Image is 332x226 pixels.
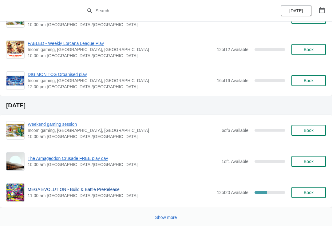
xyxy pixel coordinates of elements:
span: 12:00 pm [GEOGRAPHIC_DATA]/[GEOGRAPHIC_DATA] [28,84,214,90]
span: Book [304,128,314,133]
span: Weekend gaming session [28,121,219,127]
button: Book [291,187,326,198]
h2: [DATE] [6,102,326,109]
button: Book [291,44,326,55]
button: Book [291,125,326,136]
span: 12 of 12 Available [217,47,248,52]
button: Book [291,75,326,86]
span: Book [304,78,314,83]
span: Book [304,190,314,195]
span: 12 of 20 Available [217,190,248,195]
span: Incom gaming, [GEOGRAPHIC_DATA], [GEOGRAPHIC_DATA] [28,46,214,53]
span: Incom gaming, [GEOGRAPHIC_DATA], [GEOGRAPHIC_DATA] [28,127,219,133]
img: Weekend gaming session | Incom gaming, Church Street, Cheltenham, UK | 10:00 am Europe/London [6,124,24,137]
img: The Armageddon Crusade FREE play day | | 10:00 am Europe/London [6,153,24,170]
span: DIGIMON TCG Organised play [28,71,214,77]
button: Book [291,156,326,167]
span: 10:00 am [GEOGRAPHIC_DATA]/[GEOGRAPHIC_DATA] [28,22,216,28]
span: Book [304,47,314,52]
span: 16 of 16 Available [217,78,248,83]
button: Show more [153,212,180,223]
button: [DATE] [281,5,311,16]
img: FABLED - Weekly Lorcana League Play | Incom gaming, Church Street, Cheltenham, UK | 10:00 am Euro... [6,41,24,58]
img: MEGA EVOLUTION - Build & Battle PreRelease | | 11:00 am Europe/London [6,184,24,201]
img: DIGIMON TCG Organised play | Incom gaming, Church Street, Cheltenham, UK | 12:00 pm Europe/London [6,76,24,85]
span: 11:00 am [GEOGRAPHIC_DATA]/[GEOGRAPHIC_DATA] [28,192,214,199]
span: [DATE] [289,8,303,13]
span: 1 of 1 Available [222,159,248,164]
span: 10:00 am [GEOGRAPHIC_DATA]/[GEOGRAPHIC_DATA] [28,161,219,168]
span: Book [304,159,314,164]
span: 10:00 am [GEOGRAPHIC_DATA]/[GEOGRAPHIC_DATA] [28,133,219,140]
span: 6 of 6 Available [222,128,248,133]
span: 10:00 am [GEOGRAPHIC_DATA]/[GEOGRAPHIC_DATA] [28,53,214,59]
span: The Armageddon Crusade FREE play day [28,155,219,161]
input: Search [95,5,249,16]
span: Show more [155,215,177,220]
span: FABLED - Weekly Lorcana League Play [28,40,214,46]
span: Incom gaming, [GEOGRAPHIC_DATA], [GEOGRAPHIC_DATA] [28,77,214,84]
span: MEGA EVOLUTION - Build & Battle PreRelease [28,186,214,192]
